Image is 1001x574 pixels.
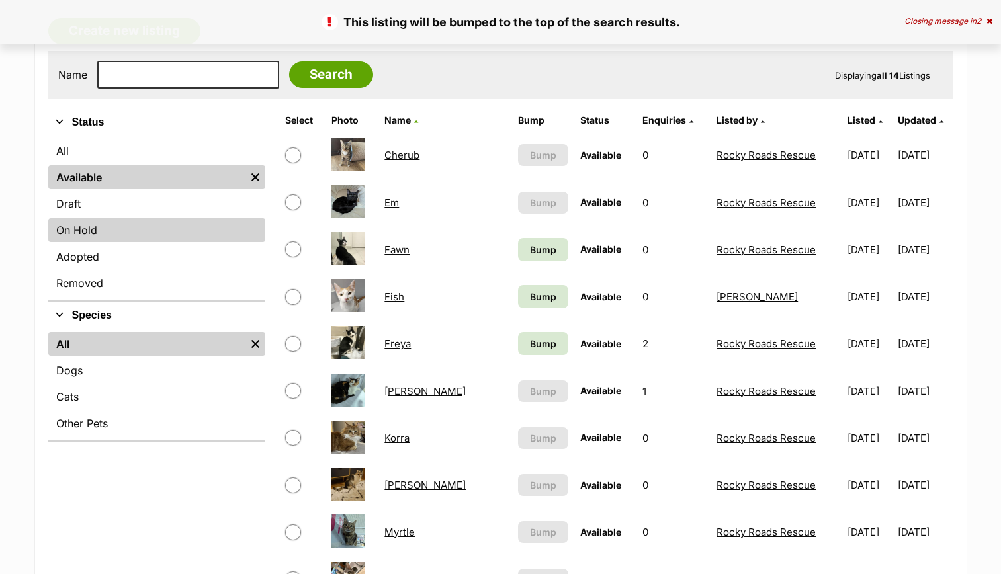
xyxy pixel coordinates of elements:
a: Rocky Roads Rescue [717,432,816,444]
button: Bump [518,521,568,543]
a: Enquiries [642,114,693,126]
a: Draft [48,192,265,216]
button: Species [48,307,265,324]
span: Available [580,196,621,208]
input: Search [289,61,373,88]
td: 0 [637,462,710,508]
td: [DATE] [842,132,896,178]
th: Photo [326,110,378,131]
span: Displaying Listings [835,70,930,81]
span: translation missing: en.admin.listings.index.attributes.enquiries [642,114,686,126]
td: [DATE] [898,368,952,414]
span: Bump [530,290,556,304]
span: Available [580,385,621,396]
th: Bump [513,110,574,131]
td: [DATE] [842,180,896,225]
label: Name [58,69,87,81]
a: [PERSON_NAME] [717,290,798,303]
a: Rocky Roads Rescue [717,149,816,161]
td: [DATE] [898,227,952,272]
a: Dogs [48,358,265,382]
a: Cherub [384,149,419,161]
a: Bump [518,332,568,355]
td: [DATE] [842,368,896,414]
span: Available [580,291,621,302]
span: Available [580,243,621,255]
span: Listed by [717,114,758,126]
button: Status [48,114,265,131]
a: Removed [48,271,265,295]
span: Bump [530,478,556,492]
td: [DATE] [898,274,952,319]
a: Other Pets [48,411,265,435]
td: [DATE] [842,227,896,272]
a: Bump [518,285,568,308]
a: Korra [384,432,410,444]
button: Bump [518,474,568,496]
span: Available [580,432,621,443]
a: Em [384,196,399,209]
div: Species [48,329,265,440]
td: [DATE] [898,180,952,225]
button: Bump [518,144,568,166]
a: Rocky Roads Rescue [717,196,816,209]
td: [DATE] [842,415,896,461]
span: Bump [530,243,556,257]
a: Name [384,114,418,126]
a: Cats [48,385,265,409]
span: Name [384,114,411,126]
p: This listing will be bumped to the top of the search results. [13,13,988,31]
a: All [48,332,245,356]
span: Available [580,526,621,538]
td: 0 [637,132,710,178]
span: 2 [977,16,981,26]
td: 2 [637,321,710,366]
span: Bump [530,196,556,210]
a: Freya [384,337,411,350]
a: Fawn [384,243,410,256]
td: [DATE] [842,509,896,555]
a: All [48,139,265,163]
a: Listed by [717,114,765,126]
a: Fish [384,290,404,303]
td: [DATE] [842,321,896,366]
a: Updated [898,114,943,126]
td: 0 [637,180,710,225]
span: Listed [848,114,875,126]
span: Bump [530,431,556,445]
span: Available [580,479,621,491]
a: Bump [518,238,568,261]
a: Available [48,165,245,189]
a: Rocky Roads Rescue [717,243,816,256]
a: Remove filter [245,332,265,356]
th: Select [280,110,326,131]
span: Bump [530,525,556,539]
td: 1 [637,368,710,414]
a: Rocky Roads Rescue [717,526,816,538]
td: 0 [637,227,710,272]
a: Myrtle [384,526,415,538]
button: Bump [518,380,568,402]
button: Bump [518,427,568,449]
td: [DATE] [842,462,896,508]
a: Listed [848,114,883,126]
span: Available [580,338,621,349]
th: Status [575,110,636,131]
td: [DATE] [898,462,952,508]
strong: all 14 [877,70,899,81]
td: 0 [637,415,710,461]
td: [DATE] [898,321,952,366]
div: Closing message in [904,17,992,26]
td: 0 [637,274,710,319]
td: [DATE] [898,509,952,555]
td: 0 [637,509,710,555]
a: Remove filter [245,165,265,189]
div: Status [48,136,265,300]
a: Adopted [48,245,265,268]
span: Bump [530,384,556,398]
a: Rocky Roads Rescue [717,479,816,491]
a: [PERSON_NAME] [384,479,466,491]
button: Bump [518,192,568,214]
a: Rocky Roads Rescue [717,337,816,350]
span: Bump [530,337,556,350]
